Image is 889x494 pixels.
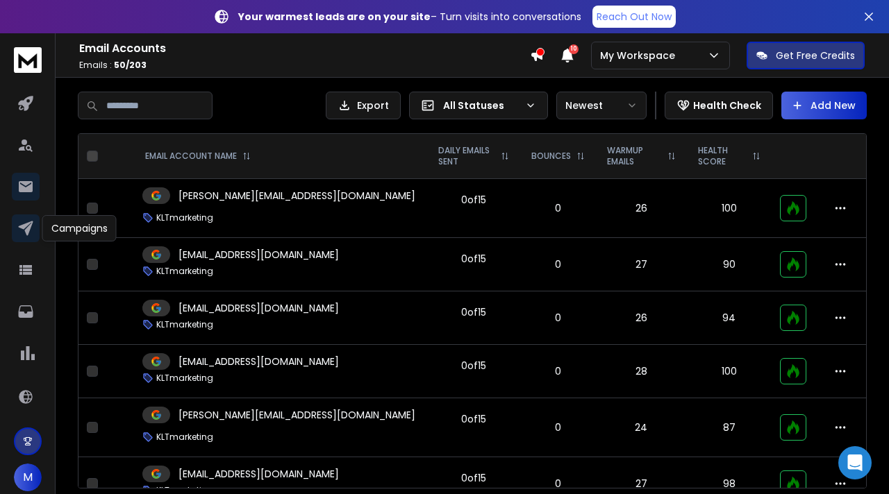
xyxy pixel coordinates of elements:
p: 0 [529,257,588,271]
p: WARMUP EMAILS [607,145,662,167]
p: [PERSON_NAME][EMAIL_ADDRESS][DOMAIN_NAME] [178,189,415,203]
a: Reach Out Now [592,6,676,28]
p: [EMAIL_ADDRESS][DOMAIN_NAME] [178,248,339,262]
p: DAILY EMAILS SENT [438,145,495,167]
td: 90 [687,238,772,291]
p: My Workspace [600,49,681,62]
p: 0 [529,364,588,378]
p: HEALTH SCORE [698,145,747,167]
button: Newest [556,92,647,119]
button: M [14,463,42,491]
p: – Turn visits into conversations [238,10,581,24]
td: 94 [687,291,772,345]
button: Get Free Credits [747,42,865,69]
strong: Your warmest leads are on your site [238,10,431,24]
p: KLTmarketing [156,212,213,223]
p: Reach Out Now [597,10,672,24]
p: BOUNCES [531,151,571,162]
p: Get Free Credits [776,49,855,62]
img: logo [14,47,42,73]
td: 28 [596,345,687,398]
span: 10 [569,44,579,54]
h1: Email Accounts [79,40,530,57]
td: 27 [596,238,687,291]
p: Emails : [79,60,530,71]
p: [EMAIL_ADDRESS][DOMAIN_NAME] [178,467,339,481]
p: 0 [529,477,588,491]
td: 24 [596,398,687,457]
p: 0 [529,201,588,215]
button: Add New [781,92,867,119]
td: 100 [687,179,772,238]
td: 26 [596,291,687,345]
div: 0 of 15 [461,193,486,207]
p: KLTmarketing [156,373,213,384]
span: 50 / 203 [114,59,147,71]
p: [EMAIL_ADDRESS][DOMAIN_NAME] [178,355,339,368]
div: 0 of 15 [461,471,486,485]
div: Campaigns [42,215,117,241]
p: KLTmarketing [156,266,213,277]
td: 100 [687,345,772,398]
p: KLTmarketing [156,432,213,443]
p: [PERSON_NAME][EMAIL_ADDRESS][DOMAIN_NAME] [178,408,415,422]
div: 0 of 15 [461,305,486,319]
button: Health Check [665,92,773,119]
p: All Statuses [443,99,520,112]
button: Export [326,92,401,119]
div: 0 of 15 [461,252,486,266]
div: EMAIL ACCOUNT NAME [145,151,251,162]
td: 26 [596,179,687,238]
div: 0 of 15 [461,412,486,426]
p: [EMAIL_ADDRESS][DOMAIN_NAME] [178,301,339,315]
p: KLTmarketing [156,319,213,330]
div: Open Intercom Messenger [838,446,872,479]
p: 0 [529,420,588,434]
p: Health Check [693,99,761,112]
td: 87 [687,398,772,457]
p: 0 [529,311,588,325]
div: 0 of 15 [461,359,486,373]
